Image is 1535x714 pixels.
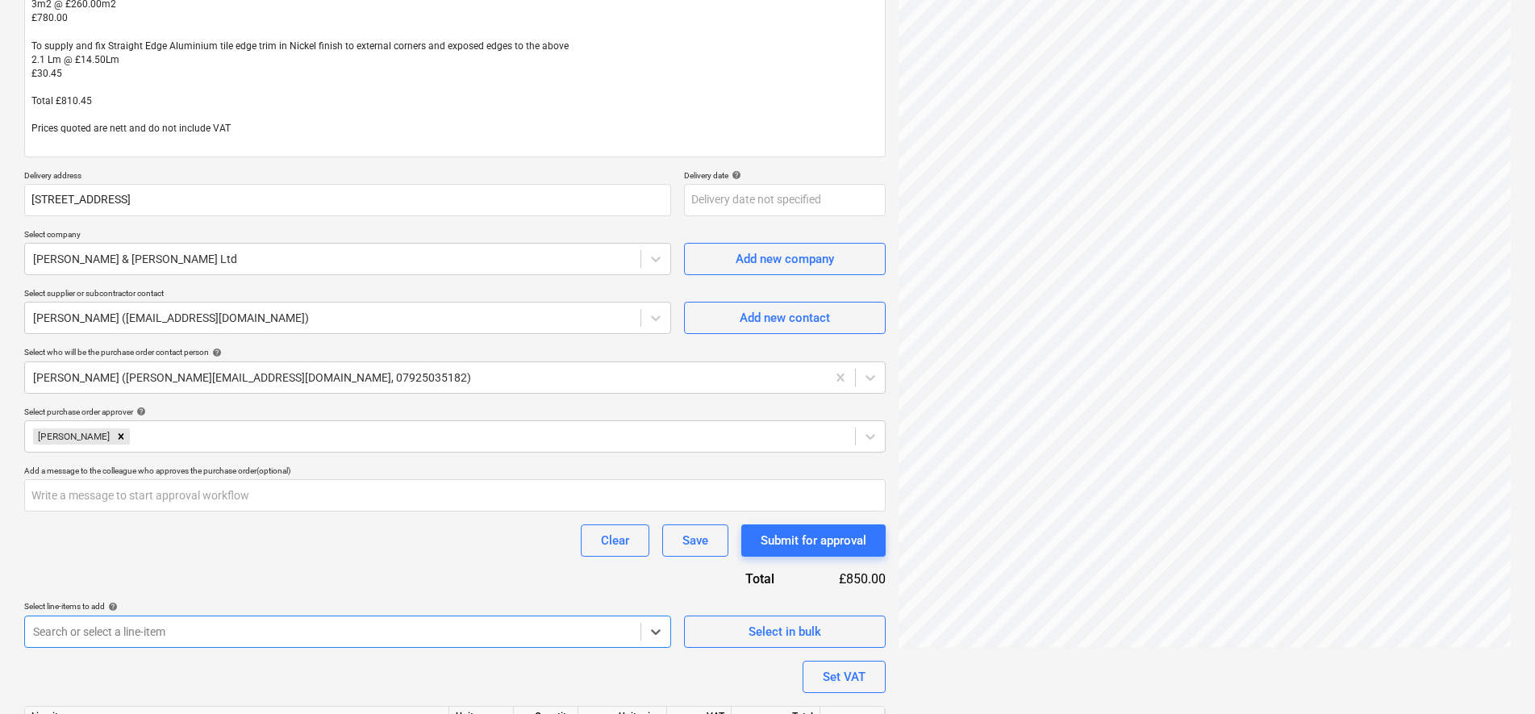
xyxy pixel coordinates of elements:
span: help [728,170,741,180]
div: Select who will be the purchase order contact person [24,347,886,357]
div: Select line-items to add [24,601,671,612]
button: Add new contact [684,302,886,334]
div: Set VAT [823,666,866,687]
div: Add a message to the colleague who approves the purchase order (optional) [24,466,886,476]
button: Submit for approval [741,524,886,557]
input: Delivery date not specified [684,184,886,216]
p: Delivery address [24,170,671,184]
button: Clear [581,524,649,557]
div: Remove Sam Cornford [112,428,130,445]
div: Select purchase order approver [24,407,886,417]
span: help [209,348,222,357]
div: Save [682,530,708,551]
div: Add new company [736,248,834,269]
div: Select in bulk [749,621,821,642]
button: Add new company [684,243,886,275]
span: help [105,602,118,612]
div: Submit for approval [761,530,866,551]
input: Delivery address [24,184,671,216]
p: Select supplier or subcontractor contact [24,288,671,302]
div: Add new contact [740,307,830,328]
div: £850.00 [800,570,886,588]
p: Select company [24,229,671,243]
div: Clear [601,530,629,551]
input: Write a message to start approval workflow [24,479,886,511]
span: help [133,407,146,416]
button: Save [662,524,728,557]
div: Total [676,570,800,588]
button: Select in bulk [684,616,886,648]
div: Delivery date [684,170,886,181]
button: Set VAT [803,661,886,693]
div: [PERSON_NAME] [33,428,112,445]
